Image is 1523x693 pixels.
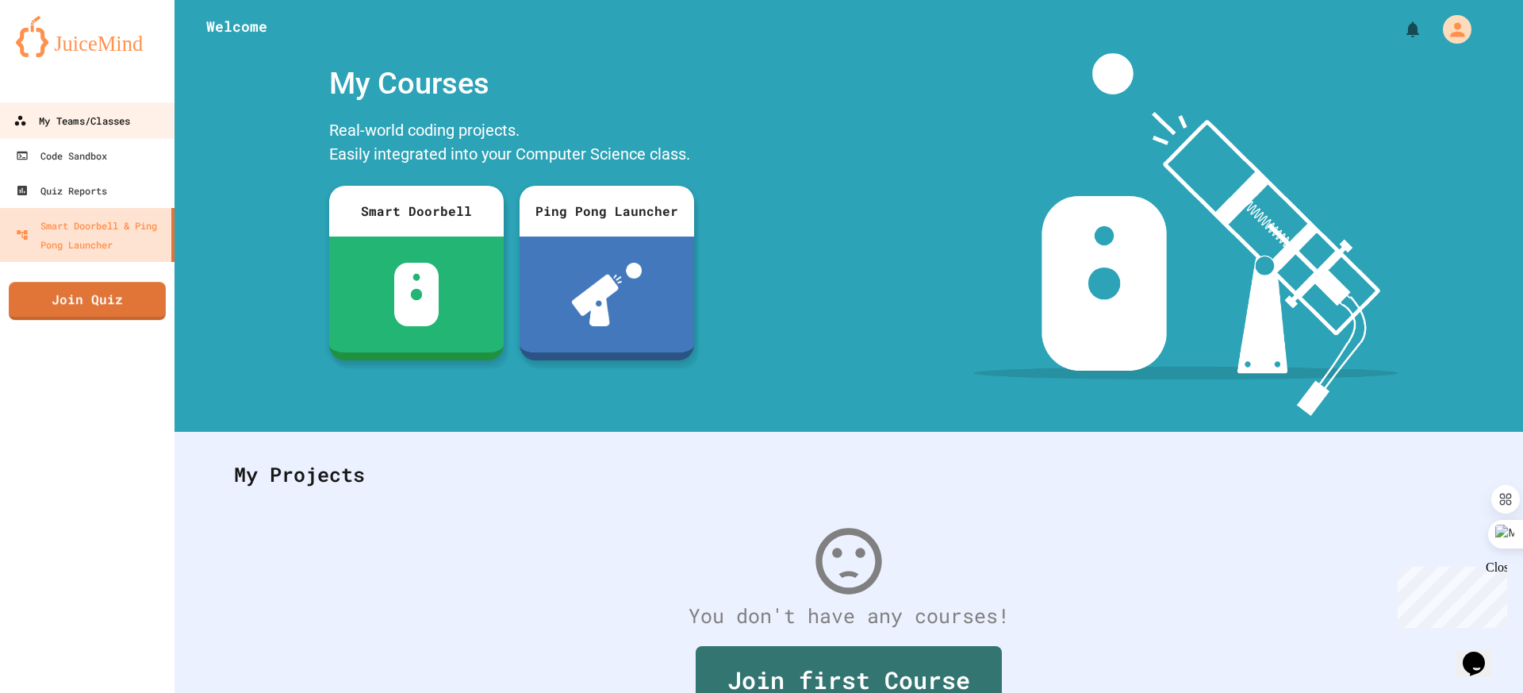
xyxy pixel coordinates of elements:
img: banner-image-my-projects.png [973,53,1398,416]
iframe: chat widget [1456,629,1507,677]
div: Quiz Reports [16,181,107,200]
img: logo-orange.svg [16,16,159,57]
img: sdb-white.svg [394,263,439,326]
div: You don't have any courses! [218,601,1479,631]
div: Code Sandbox [16,146,107,165]
div: My Teams/Classes [13,111,130,131]
div: Ping Pong Launcher [520,186,694,237]
img: ppl-with-ball.png [572,263,643,326]
div: My Projects [218,444,1479,506]
div: My Courses [321,53,702,114]
div: Smart Doorbell & Ping Pong Launcher [16,216,165,254]
div: Smart Doorbell [329,186,504,237]
div: Chat with us now!Close [6,6,109,101]
iframe: chat widget [1391,560,1507,628]
a: Join Quiz [9,282,166,320]
div: My Notifications [1374,16,1426,43]
div: My Account [1426,11,1475,48]
div: Real-world coding projects. Easily integrated into your Computer Science class. [321,114,702,174]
